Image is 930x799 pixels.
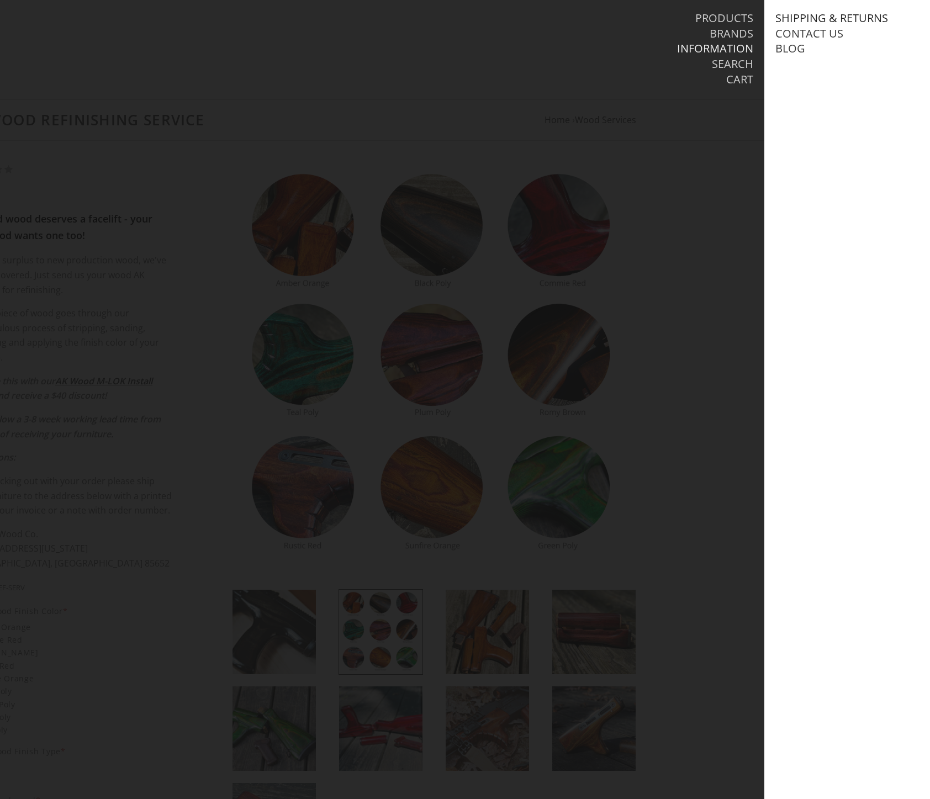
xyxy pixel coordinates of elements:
a: Information [677,41,753,56]
a: Shipping & Returns [775,11,888,25]
a: Products [695,11,753,25]
a: Cart [726,72,753,87]
a: Contact Us [775,27,843,41]
a: Brands [710,27,753,41]
a: Blog [775,41,805,56]
a: Search [712,57,753,71]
